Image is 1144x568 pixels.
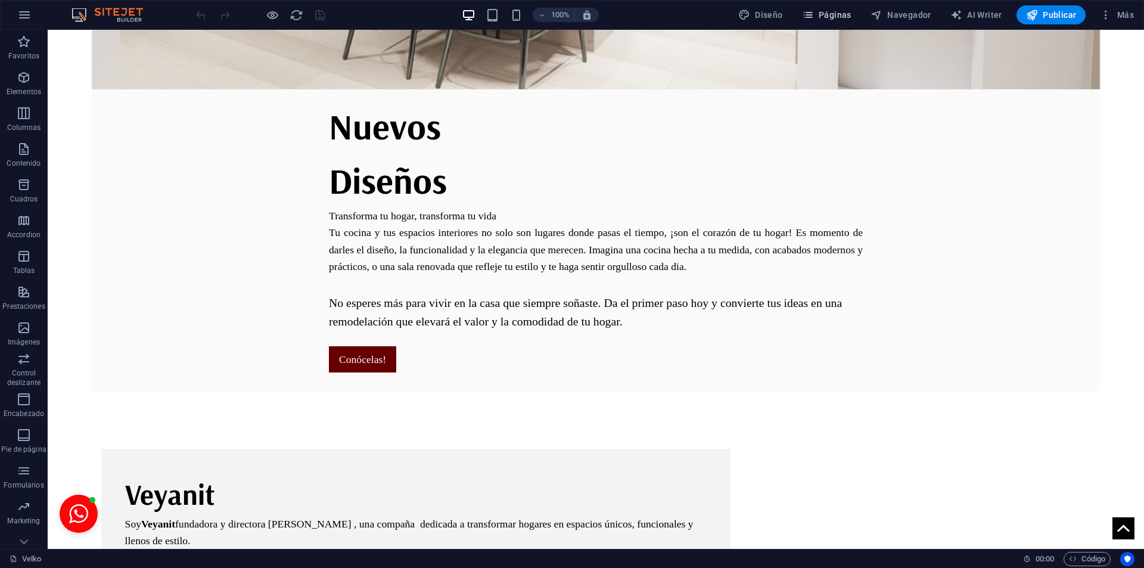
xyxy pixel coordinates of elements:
[10,194,38,204] p: Cuadros
[866,5,936,24] button: Navegador
[950,9,1002,21] span: AI Writer
[1026,9,1077,21] span: Publicar
[7,159,41,168] p: Contenido
[871,9,931,21] span: Navegador
[2,302,45,311] p: Prestaciones
[738,9,783,21] span: Diseño
[4,409,44,418] p: Encabezado
[7,87,41,97] p: Elementos
[1095,5,1139,24] button: Más
[1100,9,1134,21] span: Más
[1044,554,1046,563] span: :
[7,516,40,526] p: Marketing
[733,5,788,24] button: Diseño
[290,8,303,22] i: Volver a cargar página
[4,480,43,490] p: Formularios
[551,8,570,22] h6: 100%
[1016,5,1086,24] button: Publicar
[8,51,39,61] p: Favoritos
[10,552,42,566] a: Haz clic para cancelar la selección y doble clic para abrir páginas
[802,9,851,21] span: Páginas
[265,8,279,22] button: Haz clic para salir del modo de previsualización y seguir editando
[533,8,575,22] button: 100%
[1064,552,1111,566] button: Código
[12,465,50,503] button: Open chat window
[946,5,1007,24] button: AI Writer
[797,5,856,24] button: Páginas
[289,8,303,22] button: reload
[1120,552,1134,566] button: Usercentrics
[1036,552,1054,566] span: 00 00
[69,8,158,22] img: Editor Logo
[7,123,41,132] p: Columnas
[13,266,35,275] p: Tablas
[582,10,592,20] i: Al redimensionar, ajustar el nivel de zoom automáticamente para ajustarse al dispositivo elegido.
[1069,552,1105,566] span: Código
[7,230,41,240] p: Accordion
[1,445,46,454] p: Pie de página
[1023,552,1055,566] h6: Tiempo de la sesión
[8,337,40,347] p: Imágenes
